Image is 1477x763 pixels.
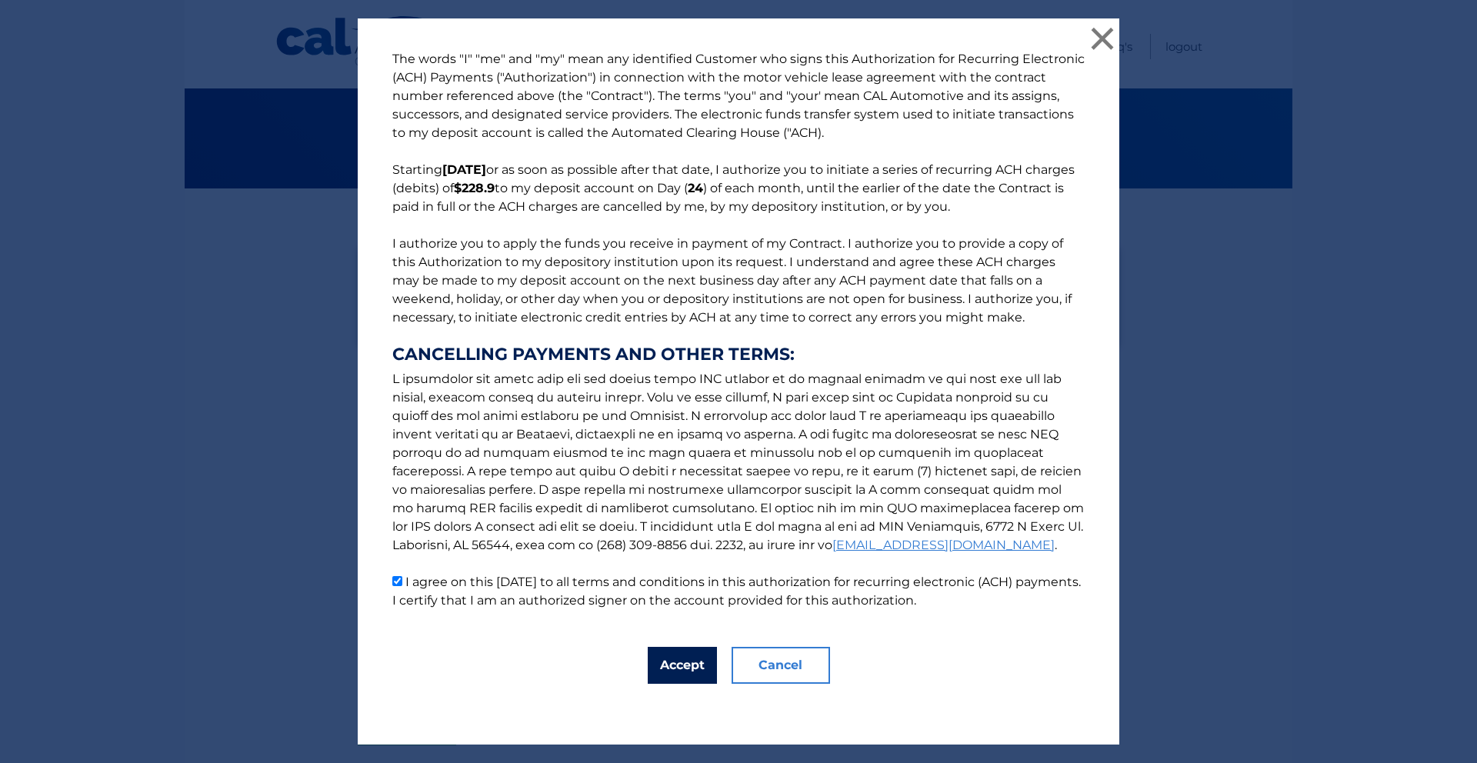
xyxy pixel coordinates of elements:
b: 24 [688,181,703,195]
button: × [1087,23,1118,54]
b: [DATE] [442,162,486,177]
strong: CANCELLING PAYMENTS AND OTHER TERMS: [392,345,1085,364]
a: [EMAIL_ADDRESS][DOMAIN_NAME] [832,538,1055,552]
button: Accept [648,647,717,684]
p: The words "I" "me" and "my" mean any identified Customer who signs this Authorization for Recurri... [377,50,1100,610]
button: Cancel [732,647,830,684]
label: I agree on this [DATE] to all terms and conditions in this authorization for recurring electronic... [392,575,1081,608]
b: $228.9 [454,181,495,195]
